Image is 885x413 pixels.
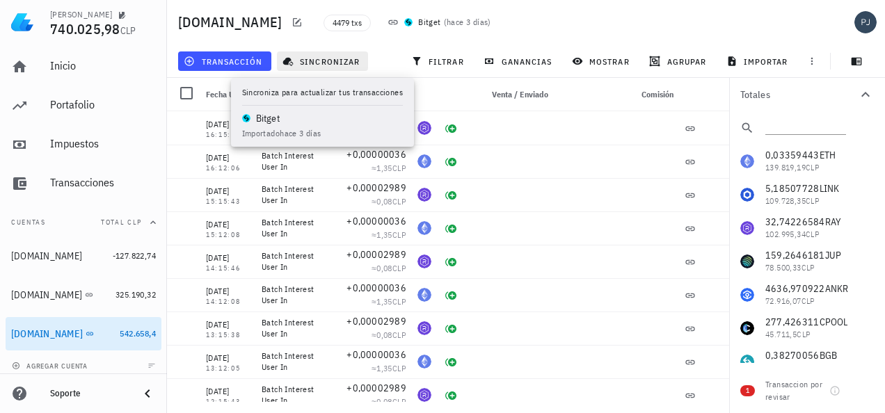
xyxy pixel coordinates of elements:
span: ≈ [372,296,406,307]
span: CLP [392,396,406,407]
div: RAY-icon [417,188,431,202]
button: filtrar [406,51,472,71]
span: ≈ [372,396,406,407]
div: RAY-icon [417,321,431,335]
span: Compra / Recibido [340,89,406,99]
button: agregar cuenta [8,359,94,373]
button: Totales [729,78,885,111]
div: Batch Interest User In [262,317,317,339]
div: [DATE] [206,151,250,165]
div: [DATE] [206,118,250,131]
span: CLP [392,296,406,307]
div: Transacciones [50,176,156,189]
span: 0,08 [376,129,392,140]
span: 0,08 [376,263,392,273]
div: RAY-icon [417,388,431,402]
span: ≈ [372,363,406,373]
button: mostrar [566,51,638,71]
span: ≈ [372,263,406,273]
span: 325.190,32 [115,289,156,300]
div: ETH-icon [417,288,431,302]
span: 0,08 [376,196,392,206]
div: 15:12:08 [206,232,250,238]
div: RAY-icon [417,121,431,135]
div: Batch Interest User In [262,250,317,273]
span: 542.658,4 [120,328,156,339]
div: Batch Interest User In [262,350,317,373]
span: importar [729,56,788,67]
span: 1,35 [376,163,392,173]
a: [DOMAIN_NAME] 325.190,32 [6,278,161,311]
div: 16:12:06 [206,165,250,172]
img: LedgiFi [11,11,33,33]
span: CLP [392,129,406,140]
div: [DATE] [206,284,250,298]
div: Nota [256,78,323,111]
span: 0,08 [376,330,392,340]
span: ≈ [372,196,406,206]
div: Soporte [50,388,128,399]
div: [DOMAIN_NAME] [11,289,82,301]
span: Venta / Enviado [492,89,548,99]
a: Transacciones [6,167,161,200]
span: agregar cuenta [15,362,88,371]
div: Comisión [579,78,679,111]
div: Fecha UTC [200,78,256,111]
span: +0,00002989 [346,382,406,394]
span: hace 3 días [447,17,488,27]
span: +0,00000036 [346,215,406,227]
a: [DOMAIN_NAME] -127.822,74 [6,239,161,273]
div: 12:15:43 [206,398,250,405]
span: CLP [392,196,406,206]
div: [DOMAIN_NAME] [11,250,82,262]
span: 1 [746,385,749,396]
div: avatar [854,11,877,33]
div: 16:15:37 [206,131,250,138]
div: Batch Interest User In [262,284,317,306]
span: Comisión [641,89,673,99]
div: 14:15:46 [206,265,250,272]
span: ≈ [372,330,406,340]
div: Batch Interest User In [262,117,317,139]
div: Batch Interest User In [262,150,317,172]
a: Inicio [6,50,161,83]
span: ≈ [372,163,406,173]
div: Inicio [50,59,156,72]
button: sincronizar [277,51,369,71]
span: 740.025,98 [50,19,120,38]
span: 1,35 [376,363,392,373]
span: +0,00002989 [346,315,406,327]
span: CLP [392,229,406,240]
div: ETH-icon [417,221,431,235]
span: 4479 txs [333,15,362,31]
span: mostrar [575,56,630,67]
span: 0,08 [376,396,392,407]
span: transacción [186,56,262,67]
div: Batch Interest User In [262,384,317,406]
div: [PERSON_NAME] [50,9,112,20]
div: Venta / Enviado [465,78,554,111]
span: 1,35 [376,229,392,240]
span: ≈ [372,229,406,240]
div: 14:12:08 [206,298,250,305]
span: 1,35 [376,296,392,307]
div: Transaccion por revisar [765,378,824,403]
div: Bitget [418,15,440,29]
a: Portafolio [6,89,161,122]
div: [DATE] [206,384,250,398]
span: CLP [392,330,406,340]
div: [DATE] [206,218,250,232]
span: ganancias [486,56,552,67]
span: Total CLP [101,218,142,227]
div: Batch Interest User In [262,217,317,239]
span: sincronizar [285,56,360,67]
span: Fecha UTC [206,89,244,99]
div: [DATE] [206,184,250,198]
span: +0,00000036 [346,282,406,294]
span: -127.822,74 [113,250,156,261]
img: bitgetglobal [404,18,413,26]
span: CLP [392,163,406,173]
div: [DATE] [206,351,250,365]
div: 13:15:38 [206,332,250,339]
span: +0,00000036 [346,148,406,161]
